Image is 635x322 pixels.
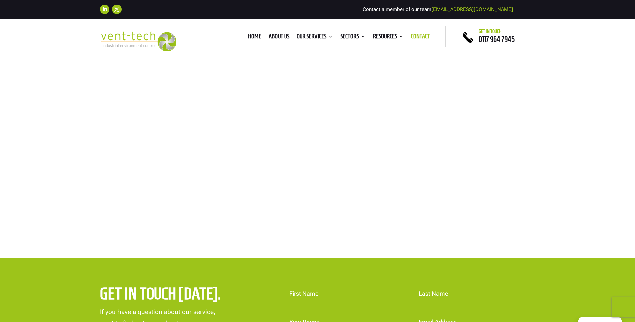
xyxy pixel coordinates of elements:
input: First Name [284,284,406,304]
span: Contact a member of our team [363,6,513,12]
a: About us [269,34,289,42]
a: Resources [373,34,404,42]
a: [EMAIL_ADDRESS][DOMAIN_NAME] [431,6,513,12]
a: Home [248,34,261,42]
img: 2023-09-27T08_35_16.549ZVENT-TECH---Clear-background [100,31,177,51]
a: Sectors [340,34,366,42]
a: Contact [411,34,430,42]
h1: contact us [100,139,304,174]
a: Follow on X [112,5,122,14]
a: Our Services [297,34,333,42]
h2: Get in touch [DATE]. [100,284,240,307]
span: Get in touch [479,29,502,34]
a: Follow on LinkedIn [100,5,109,14]
input: Last Name [413,284,535,304]
a: 0117 964 7945 [479,35,515,43]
